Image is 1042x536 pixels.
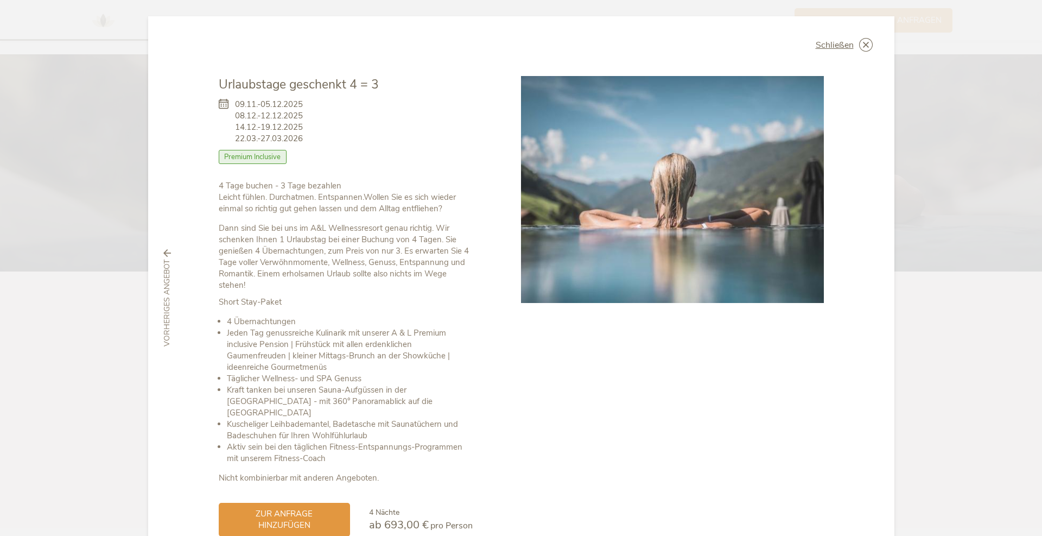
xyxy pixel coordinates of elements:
[219,472,379,483] strong: Nicht kombinierbar mit anderen Angeboten.
[227,419,473,442] li: Kuscheliger Leihbademantel, Badetasche mit Saunatüchern und Badeschuhen für Ihren Wohlfühlurlaub
[219,180,341,191] b: 4 Tage buchen - 3 Tage bezahlen
[219,76,379,93] span: Urlaubstage geschenkt 4 = 3
[227,442,473,464] li: Aktiv sein bei den täglichen Fitness-Entspannungs-Programmen mit unserem Fitness-Coach
[227,316,473,327] li: 4 Übernachtungen
[430,520,473,532] span: pro Person
[227,373,473,384] li: Täglicher Wellness- und SPA Genuss
[227,327,473,373] li: Jeden Tag genussreiche Kulinarik mit unserer A & L Premium inclusive Pension | Frühstück mit alle...
[235,99,303,144] span: 09.11.-05.12.2025 08.12.-12.12.2025 14.12.-19.12.2025 22.03.-27.03.2026
[162,260,173,347] span: vorheriges Angebot
[230,508,339,531] span: zur Anfrage hinzufügen
[219,297,282,307] strong: Short Stay-Paket
[219,192,456,214] strong: Wollen Sie es sich wieder einmal so richtig gut gehen lassen und dem Alltag entfliehen?
[219,150,287,164] span: Premium Inclusive
[227,384,473,419] li: Kraft tanken bei unseren Sauna-Aufgüssen in der [GEOGRAPHIC_DATA] - mit 360° Panoramablick auf di...
[219,223,473,291] p: Dann sind Sie bei uns im A&L Wellnessresort genau richtig. Wir schenken Ihnen 1 Urlaubstag bei ei...
[369,518,429,532] span: ab 693,00 €
[521,76,824,303] img: Urlaubstage geschenkt 4 = 3
[219,180,473,215] p: Leicht fühlen. Durchatmen. Entspannen.
[369,507,399,518] span: 4 Nächte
